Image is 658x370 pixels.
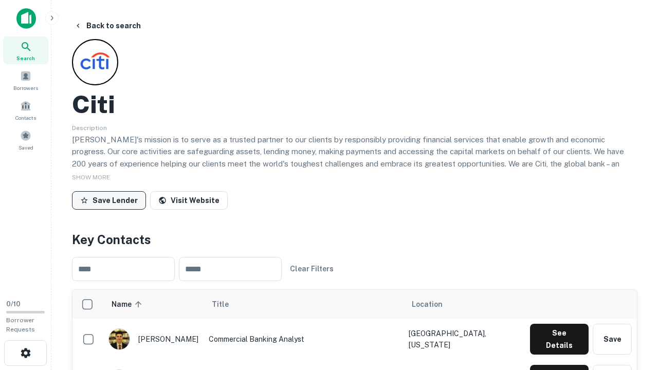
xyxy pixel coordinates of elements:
img: 1753279374948 [109,329,130,349]
span: Contacts [15,114,36,122]
a: Saved [3,126,48,154]
h4: Key Contacts [72,230,637,249]
td: [GEOGRAPHIC_DATA], [US_STATE] [404,319,525,360]
button: Save [593,324,632,355]
span: Borrowers [13,84,38,92]
button: See Details [530,324,589,355]
th: Location [404,290,525,319]
span: Borrower Requests [6,317,35,333]
span: Description [72,124,107,132]
span: SHOW MORE [72,174,110,181]
h2: Citi [72,89,115,119]
a: Contacts [3,96,48,124]
span: Title [212,298,242,310]
iframe: Chat Widget [607,288,658,337]
span: Search [16,54,35,62]
th: Title [204,290,404,319]
a: Search [3,36,48,64]
button: Back to search [70,16,145,35]
span: Saved [19,143,33,152]
div: [PERSON_NAME] [108,328,198,350]
span: 0 / 10 [6,300,21,308]
span: Name [112,298,145,310]
p: [PERSON_NAME]'s mission is to serve as a trusted partner to our clients by responsibly providing ... [72,134,637,194]
a: Borrowers [3,66,48,94]
button: Clear Filters [286,260,338,278]
th: Name [103,290,204,319]
td: Commercial Banking Analyst [204,319,404,360]
img: capitalize-icon.png [16,8,36,29]
button: Save Lender [72,191,146,210]
span: Location [412,298,443,310]
a: Visit Website [150,191,228,210]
